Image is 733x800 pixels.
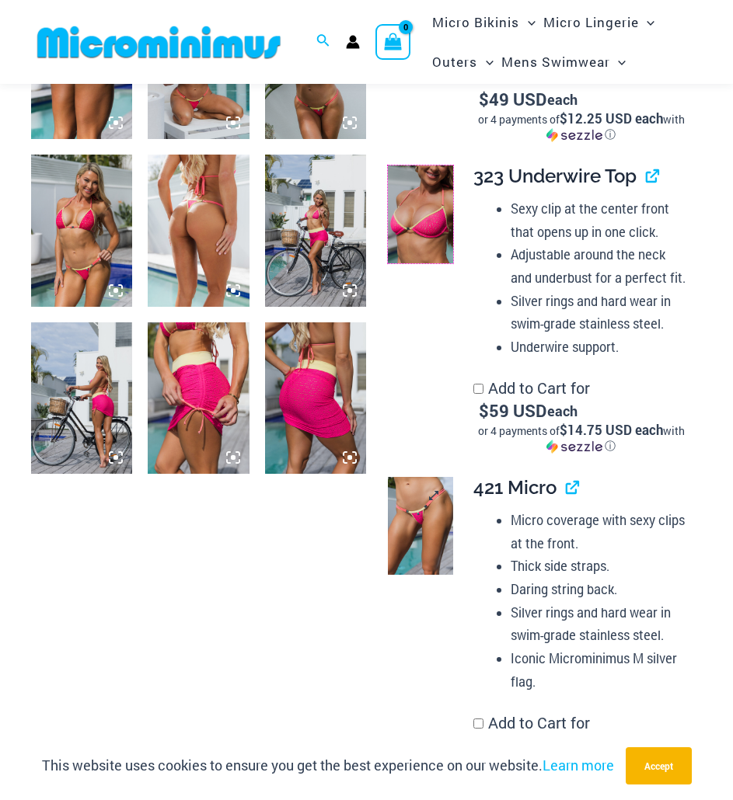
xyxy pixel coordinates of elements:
span: each [547,92,578,107]
img: MM SHOP LOGO FLAT [31,25,287,60]
img: Bubble Mesh Highlight Pink 309 Top 5404 Skirt [265,322,366,475]
label: Add to Cart for [473,377,689,454]
span: Micro Bikinis [433,2,520,42]
div: or 4 payments of$14.75 USD eachwithSezzle Click to learn more about Sezzle [473,423,689,454]
img: Bubble Mesh Highlight Pink 309 Top 5404 Skirt [31,322,132,475]
span: Mens Swimwear [501,42,610,82]
span: Outers [433,42,478,82]
p: This website uses cookies to ensure you get the best experience on our website. [42,754,614,777]
a: Learn more [543,756,614,774]
li: Underwire support. [511,336,689,359]
img: Bubble Mesh Highlight Pink 421 Micro [388,477,453,575]
img: Sezzle [546,128,602,142]
img: Sezzle [546,440,602,454]
span: 59 USD [479,403,546,419]
li: Silver rings and hard wear in swim-grade stainless steel. [511,601,689,647]
a: Account icon link [346,35,360,49]
a: OutersMenu ToggleMenu Toggle [429,42,497,82]
span: $ [479,88,489,110]
div: or 4 payments of$12.25 USD eachwithSezzle Click to learn more about Sezzle [473,112,689,142]
li: Thick side straps. [511,555,689,578]
span: $14.75 USD each [560,421,663,439]
img: Bubble Mesh Highlight Pink 469 Thong [148,155,249,307]
span: Micro Lingerie [543,2,639,42]
a: Micro BikinisMenu ToggleMenu Toggle [429,2,539,42]
span: Menu Toggle [639,2,654,42]
span: Menu Toggle [478,42,494,82]
a: View Shopping Cart, empty [375,24,411,60]
li: Silver rings and hard wear in swim-grade stainless steel. [511,290,689,336]
label: Add to Cart for [473,66,689,142]
input: Add to Cart for$47 USD eachor 4 payments of$11.75 USD eachwithSezzle Click to learn more about Se... [473,718,483,729]
li: Iconic Microminimus M silver flag. [511,647,689,693]
a: Micro LingerieMenu ToggleMenu Toggle [539,2,658,42]
a: Search icon link [316,32,330,52]
div: or 4 payments of with [473,423,689,454]
li: Micro coverage with sexy clips at the front. [511,509,689,555]
li: Daring string back. [511,578,689,601]
img: Bubble Mesh Highlight Pink 323 Top [388,165,453,263]
span: 323 Underwire Top [473,165,637,187]
label: Add to Cart for [473,712,689,788]
li: Sexy clip at the center front that opens up in one click. [511,197,689,243]
img: Bubble Mesh Highlight Pink 309 Top 5404 Skirt [265,155,366,307]
span: each [547,403,578,419]
span: Menu Toggle [520,2,536,42]
a: Mens SwimwearMenu ToggleMenu Toggle [497,42,630,82]
div: or 4 payments of with [473,112,689,142]
span: 421 Micro [473,476,557,499]
img: Bubble Mesh Highlight Pink 309 Top 469 Thong [31,155,132,307]
span: $12.25 USD each [560,110,663,127]
li: Adjustable around the neck and underbust for a perfect fit. [511,243,689,289]
span: $ [479,399,489,422]
input: Add to Cart for$59 USD eachor 4 payments of$14.75 USD eachwithSezzle Click to learn more about Se... [473,384,483,394]
button: Accept [626,747,692,784]
span: 49 USD [479,92,546,107]
img: Bubble Mesh Highlight Pink 309 Top 5404 Skirt [148,322,249,475]
span: Menu Toggle [610,42,626,82]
